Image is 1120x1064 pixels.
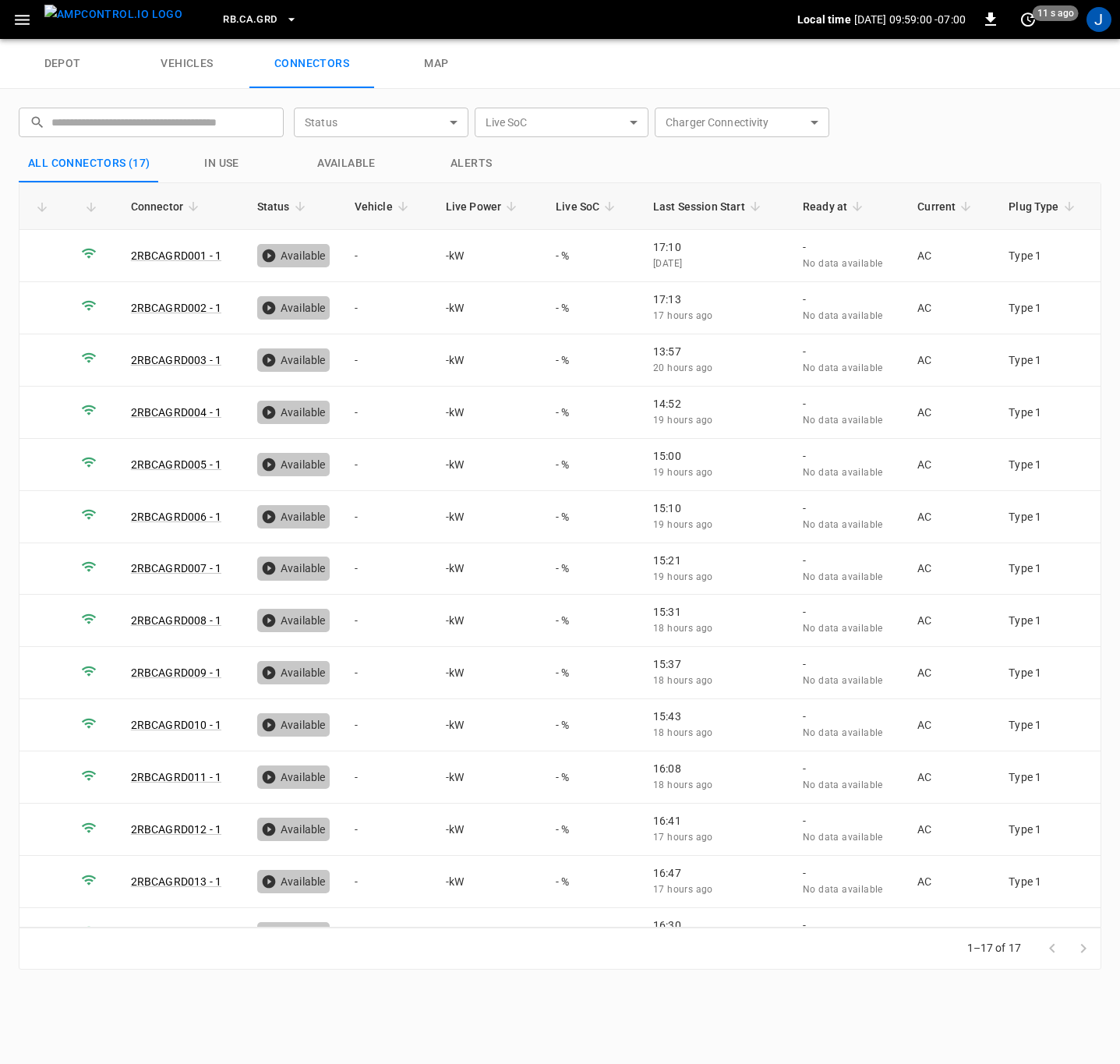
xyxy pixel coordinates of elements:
[996,804,1101,856] td: Type 1
[653,761,778,776] p: 16:08
[342,699,433,751] td: -
[543,647,641,699] td: - %
[905,543,996,596] td: AC
[342,543,433,596] td: -
[433,647,544,699] td: - kW
[653,917,778,933] p: 16:30
[374,39,499,89] a: map
[131,614,221,627] a: 2RBCAGRD008 - 1
[543,751,641,804] td: - %
[433,439,544,491] td: - kW
[996,751,1101,804] td: Type 1
[257,197,310,216] span: Status
[257,609,330,632] div: Available
[905,595,996,647] td: AC
[131,458,221,471] a: 2RBCAGRD005 - 1
[653,832,713,843] span: 17 hours ago
[803,239,892,255] p: -
[160,145,284,182] button: in use
[131,771,221,783] a: 2RBCAGRD011 - 1
[355,197,413,216] span: Vehicle
[803,865,892,881] p: -
[556,197,620,216] span: Live SoC
[797,12,851,27] p: Local time
[803,553,892,568] p: -
[996,491,1101,543] td: Type 1
[257,401,330,424] div: Available
[131,197,203,216] span: Connector
[543,334,641,387] td: - %
[543,856,641,908] td: - %
[433,804,544,856] td: - kW
[257,557,330,580] div: Available
[803,884,883,895] span: No data available
[131,249,221,262] a: 2RBCAGRD001 - 1
[905,751,996,804] td: AC
[996,908,1101,960] td: Type 1
[543,908,641,960] td: - %
[257,505,330,528] div: Available
[905,699,996,751] td: AC
[433,491,544,543] td: - kW
[257,296,330,320] div: Available
[905,334,996,387] td: AC
[803,344,892,359] p: -
[131,406,221,419] a: 2RBCAGRD004 - 1
[217,5,303,35] button: RB.CA.GRD
[653,467,713,478] span: 19 hours ago
[433,908,544,960] td: - kW
[803,604,892,620] p: -
[653,448,778,464] p: 15:00
[433,856,544,908] td: - kW
[803,362,883,373] span: No data available
[342,230,433,282] td: -
[653,604,778,620] p: 15:31
[257,870,330,893] div: Available
[433,334,544,387] td: - kW
[446,197,522,216] span: Live Power
[409,145,534,182] button: Alerts
[653,239,778,255] p: 17:10
[905,647,996,699] td: AC
[543,543,641,596] td: - %
[996,647,1101,699] td: Type 1
[653,258,682,269] span: [DATE]
[803,623,883,634] span: No data available
[803,310,883,321] span: No data available
[996,856,1101,908] td: Type 1
[543,387,641,439] td: - %
[905,439,996,491] td: AC
[905,491,996,543] td: AC
[433,387,544,439] td: - kW
[653,500,778,516] p: 15:10
[905,856,996,908] td: AC
[917,197,976,216] span: Current
[653,553,778,568] p: 15:21
[996,230,1101,282] td: Type 1
[543,595,641,647] td: - %
[803,779,883,790] span: No data available
[433,751,544,804] td: - kW
[543,804,641,856] td: - %
[1009,197,1079,216] span: Plug Type
[433,543,544,596] td: - kW
[803,917,892,933] p: -
[249,39,374,89] a: connectors
[284,145,409,182] button: Available
[653,884,713,895] span: 17 hours ago
[342,439,433,491] td: -
[257,765,330,789] div: Available
[342,908,433,960] td: -
[342,491,433,543] td: -
[342,282,433,334] td: -
[433,595,544,647] td: - kW
[342,856,433,908] td: -
[653,310,713,321] span: 17 hours ago
[223,11,277,29] span: RB.CA.GRD
[433,282,544,334] td: - kW
[653,519,713,530] span: 19 hours ago
[653,813,778,829] p: 16:41
[967,940,1022,956] p: 1–17 of 17
[653,344,778,359] p: 13:57
[543,230,641,282] td: - %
